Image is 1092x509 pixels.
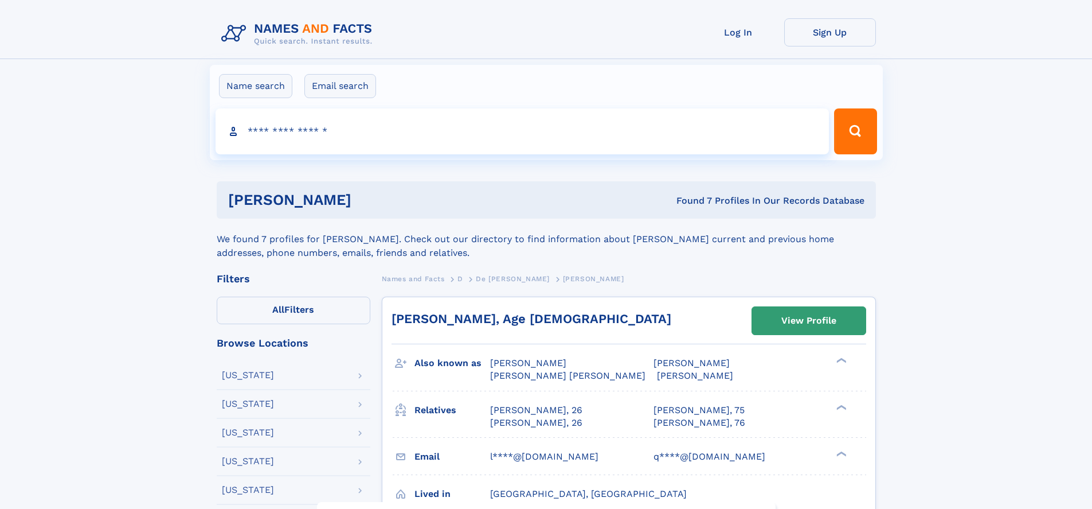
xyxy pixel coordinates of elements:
[457,275,463,283] span: D
[653,404,745,417] a: [PERSON_NAME], 75
[217,274,370,284] div: Filters
[414,401,490,420] h3: Relatives
[217,297,370,324] label: Filters
[490,404,582,417] a: [PERSON_NAME], 26
[219,74,292,98] label: Name search
[272,304,284,315] span: All
[781,308,836,334] div: View Profile
[653,358,730,368] span: [PERSON_NAME]
[784,18,876,46] a: Sign Up
[490,370,645,381] span: [PERSON_NAME] [PERSON_NAME]
[222,399,274,409] div: [US_STATE]
[216,108,829,154] input: search input
[222,485,274,495] div: [US_STATE]
[476,275,550,283] span: De [PERSON_NAME]
[414,447,490,467] h3: Email
[228,193,514,207] h1: [PERSON_NAME]
[563,275,624,283] span: [PERSON_NAME]
[414,484,490,504] h3: Lived in
[834,108,876,154] button: Search Button
[490,358,566,368] span: [PERSON_NAME]
[457,271,463,286] a: D
[833,403,847,411] div: ❯
[833,357,847,364] div: ❯
[657,370,733,381] span: [PERSON_NAME]
[653,417,745,429] a: [PERSON_NAME], 76
[304,74,376,98] label: Email search
[222,371,274,380] div: [US_STATE]
[490,417,582,429] a: [PERSON_NAME], 26
[382,271,445,286] a: Names and Facts
[490,488,687,499] span: [GEOGRAPHIC_DATA], [GEOGRAPHIC_DATA]
[217,338,370,348] div: Browse Locations
[414,353,490,373] h3: Also known as
[217,219,876,260] div: We found 7 profiles for [PERSON_NAME]. Check out our directory to find information about [PERSON_...
[222,428,274,437] div: [US_STATE]
[392,312,671,326] a: [PERSON_NAME], Age [DEMOGRAPHIC_DATA]
[222,457,274,466] div: [US_STATE]
[692,18,784,46] a: Log In
[476,271,550,286] a: De [PERSON_NAME]
[514,195,864,207] div: Found 7 Profiles In Our Records Database
[833,450,847,457] div: ❯
[217,18,382,49] img: Logo Names and Facts
[752,307,866,335] a: View Profile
